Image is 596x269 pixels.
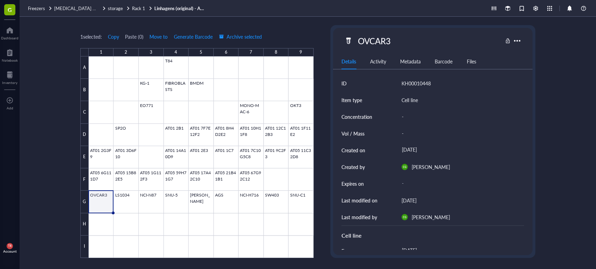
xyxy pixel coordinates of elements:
[435,57,452,65] div: Barcode
[28,5,53,11] a: Freezers
[80,146,89,168] div: E
[174,34,213,39] span: Generate Barcode
[399,126,521,141] div: -
[108,5,153,11] a: storageRack 1
[1,36,19,40] div: Dashboard
[125,31,144,42] button: Paste (0)
[149,31,168,42] button: Move to
[402,96,418,104] div: Cell line
[54,5,106,11] a: [MEDICAL_DATA] Galileo
[250,48,252,56] div: 7
[108,5,123,11] span: storage
[150,48,152,56] div: 3
[174,31,213,42] button: Generate Barcode
[132,5,145,11] span: Rack 1
[2,47,18,62] a: Notebook
[300,48,302,56] div: 9
[400,57,421,65] div: Metadata
[80,124,89,146] div: D
[80,33,102,40] div: 1 selected:
[80,213,89,236] div: H
[100,48,102,56] div: 1
[341,96,362,104] div: Item type
[341,213,377,221] div: Last modified by
[341,180,364,187] div: Expires on
[108,31,119,42] button: Copy
[80,79,89,101] div: B
[125,48,127,56] div: 2
[341,247,363,255] div: Frozen on
[80,101,89,123] div: C
[154,5,207,11] a: Linhagens (original) - ANTHARIS
[355,33,394,48] div: OVCAR3
[219,34,262,39] span: Archive selected
[80,236,89,258] div: I
[370,57,386,65] div: Activity
[341,163,365,171] div: Created by
[8,244,12,248] span: TR
[1,25,19,40] a: Dashboard
[3,249,17,253] div: Account
[341,231,524,240] div: Cell line
[403,166,406,169] span: CG
[403,216,406,219] span: CG
[399,144,521,156] div: [DATE]
[341,146,365,154] div: Created on
[341,130,365,137] div: Vol / Mass
[399,109,521,124] div: -
[149,34,168,39] span: Move to
[28,5,45,11] span: Freezers
[80,191,89,213] div: G
[399,177,521,190] div: -
[2,80,17,85] div: Inventory
[80,168,89,191] div: F
[466,57,476,65] div: Files
[2,69,17,85] a: Inventory
[412,213,450,221] div: [PERSON_NAME]
[225,48,227,56] div: 6
[175,48,177,56] div: 4
[412,163,450,171] div: [PERSON_NAME]
[108,34,119,39] span: Copy
[200,48,202,56] div: 5
[399,245,521,257] div: [DATE]
[341,79,347,87] div: ID
[80,56,89,79] div: A
[341,113,372,121] div: Concentration
[275,48,277,56] div: 8
[341,197,377,204] div: Last modified on
[341,57,356,65] div: Details
[8,5,12,14] span: G
[2,58,18,62] div: Notebook
[219,31,262,42] button: Archive selected
[402,196,417,205] div: [DATE]
[402,79,431,87] div: KH00010448
[7,106,13,110] div: Add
